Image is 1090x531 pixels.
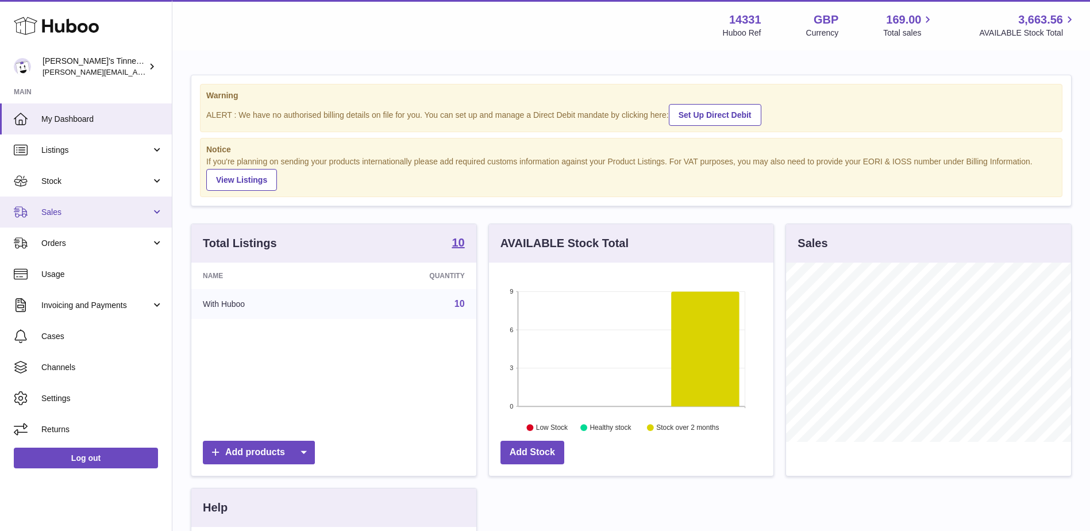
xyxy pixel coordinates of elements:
[203,500,228,515] h3: Help
[43,56,146,78] div: [PERSON_NAME]'s Tinned Fish Ltd
[979,12,1076,39] a: 3,663.56 AVAILABLE Stock Total
[41,362,163,373] span: Channels
[191,289,341,319] td: With Huboo
[452,237,464,248] strong: 10
[41,269,163,280] span: Usage
[203,236,277,251] h3: Total Listings
[536,424,568,432] text: Low Stock
[500,441,564,464] a: Add Stock
[206,144,1056,155] strong: Notice
[206,156,1056,191] div: If you're planning on sending your products internationally please add required customs informati...
[510,288,513,295] text: 9
[452,237,464,251] a: 10
[41,300,151,311] span: Invoicing and Payments
[206,102,1056,126] div: ALERT : We have no authorised billing details on file for you. You can set up and manage a Direct...
[41,238,151,249] span: Orders
[191,263,341,289] th: Name
[14,58,31,75] img: peter.colbert@hubbo.com
[510,403,513,410] text: 0
[203,441,315,464] a: Add products
[806,28,839,39] div: Currency
[590,424,631,432] text: Healthy stock
[41,114,163,125] span: My Dashboard
[206,169,277,191] a: View Listings
[883,12,934,39] a: 169.00 Total sales
[814,12,838,28] strong: GBP
[500,236,629,251] h3: AVAILABLE Stock Total
[510,326,513,333] text: 6
[669,104,761,126] a: Set Up Direct Debit
[41,331,163,342] span: Cases
[883,28,934,39] span: Total sales
[723,28,761,39] div: Huboo Ref
[206,90,1056,101] strong: Warning
[41,176,151,187] span: Stock
[979,28,1076,39] span: AVAILABLE Stock Total
[14,448,158,468] a: Log out
[729,12,761,28] strong: 14331
[656,424,719,432] text: Stock over 2 months
[886,12,921,28] span: 169.00
[41,207,151,218] span: Sales
[341,263,476,289] th: Quantity
[41,424,163,435] span: Returns
[1018,12,1063,28] span: 3,663.56
[510,365,513,372] text: 3
[798,236,827,251] h3: Sales
[455,299,465,309] a: 10
[41,393,163,404] span: Settings
[43,67,292,76] span: [PERSON_NAME][EMAIL_ADDRESS][PERSON_NAME][DOMAIN_NAME]
[41,145,151,156] span: Listings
